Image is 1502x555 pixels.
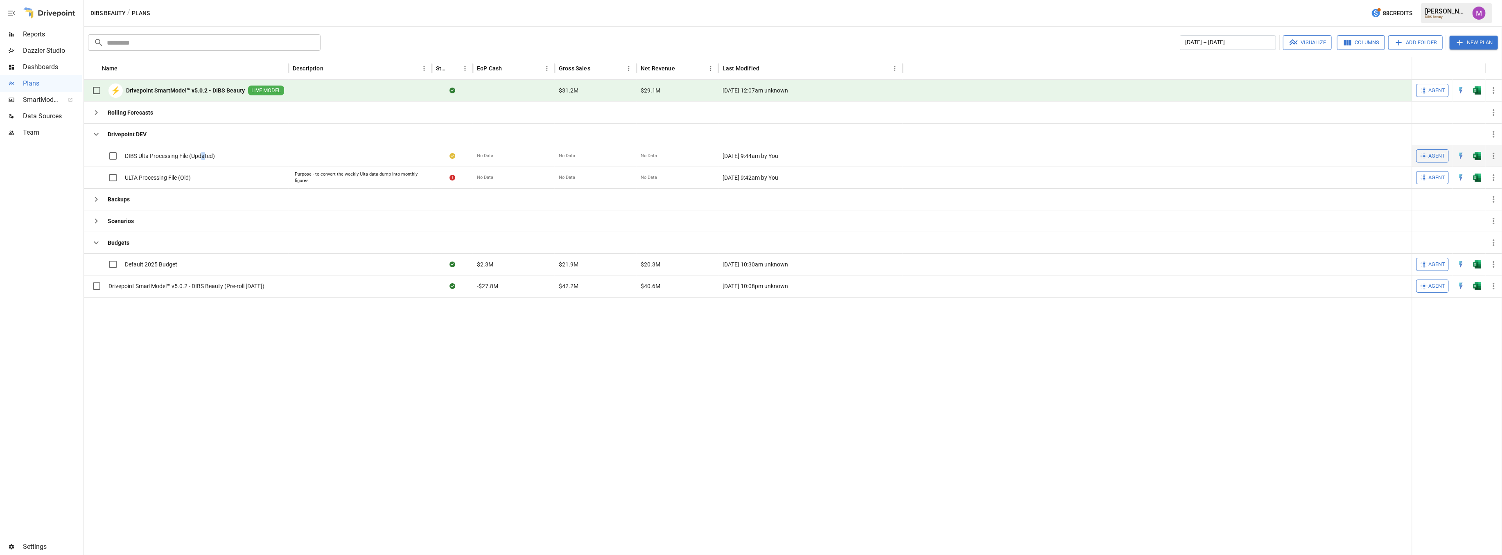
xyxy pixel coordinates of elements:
span: Settings [23,542,82,552]
div: Open in Excel [1473,174,1482,182]
span: Agent [1428,282,1445,291]
b: Backups [108,195,130,203]
button: Agent [1416,149,1449,162]
img: quick-edit-flash.b8aec18c.svg [1457,152,1465,160]
img: Umer Muhammed [1473,7,1486,20]
span: No Data [477,153,493,159]
span: No Data [641,153,657,159]
img: quick-edit-flash.b8aec18c.svg [1457,282,1465,290]
span: Plans [23,79,82,88]
span: LIVE MODEL [248,87,284,95]
img: excel-icon.76473adf.svg [1473,174,1482,182]
span: $20.3M [641,260,660,268]
span: Default 2025 Budget [125,260,177,268]
span: No Data [477,174,493,181]
span: -$27.8M [477,282,498,290]
span: ™ [59,94,64,104]
button: Agent [1416,258,1449,271]
button: Visualize [1283,35,1332,50]
span: Team [23,128,82,138]
div: DIBS Beauty [1425,15,1468,19]
img: quick-edit-flash.b8aec18c.svg [1457,174,1465,182]
span: Agent [1428,151,1445,161]
span: DIBS Ulta Processing File (Updated) [125,152,215,160]
span: No Data [559,153,575,159]
button: [DATE] – [DATE] [1180,35,1276,50]
button: New Plan [1450,36,1498,50]
span: 88 Credits [1383,8,1412,18]
div: Open in Quick Edit [1457,282,1465,290]
button: Agent [1416,84,1449,97]
div: [DATE] 10:08pm unknown [718,275,903,297]
span: SmartModel [23,95,59,105]
div: Net Revenue [641,65,675,72]
button: Agent [1416,171,1449,184]
span: $42.2M [559,282,578,290]
span: No Data [641,174,657,181]
span: Dashboards [23,62,82,72]
button: Sort [119,63,130,74]
span: Agent [1428,260,1445,269]
img: quick-edit-flash.b8aec18c.svg [1457,86,1465,95]
button: Umer Muhammed [1468,2,1491,25]
b: Budgets [108,239,129,247]
button: DIBS Beauty [90,8,126,18]
span: $40.6M [641,282,660,290]
div: ⚡ [108,83,123,98]
div: [DATE] 9:42am by You [718,167,903,188]
div: Open in Quick Edit [1457,174,1465,182]
span: $21.9M [559,260,578,268]
div: [PERSON_NAME] [1425,7,1468,15]
div: Error during sync. [449,174,455,182]
div: Description [293,65,323,72]
button: Sort [591,63,603,74]
button: Agent [1416,280,1449,293]
div: Sync complete [449,282,455,290]
span: ULTA Processing File (Old) [125,174,191,182]
span: Reports [23,29,82,39]
button: Add Folder [1388,35,1443,50]
span: Agent [1428,86,1445,95]
b: Scenarios [108,217,134,225]
div: Status [436,65,447,72]
button: Status column menu [459,63,471,74]
div: Purpose - to convert the weekly Ulta data dump into monthly figures [295,171,426,184]
div: [DATE] 10:30am unknown [718,253,903,275]
span: Dazzler Studio [23,46,82,56]
div: Open in Quick Edit [1457,86,1465,95]
button: Gross Sales column menu [623,63,635,74]
button: Net Revenue column menu [705,63,716,74]
div: Open in Excel [1473,152,1482,160]
div: Open in Quick Edit [1457,152,1465,160]
button: Last Modified column menu [889,63,901,74]
b: Drivepoint SmartModel™ v5.0.2 - DIBS Beauty [126,86,245,95]
button: Columns [1337,35,1385,50]
div: Open in Excel [1473,282,1482,290]
div: Open in Excel [1473,86,1482,95]
button: Description column menu [418,63,430,74]
button: Sort [760,63,772,74]
span: $2.3M [477,260,493,268]
b: Rolling Forecasts [108,108,153,117]
div: Sync complete [449,86,455,95]
div: / [127,8,130,18]
div: Sync complete [449,260,455,268]
div: Open in Quick Edit [1457,260,1465,268]
div: Open in Excel [1473,260,1482,268]
button: Sort [324,63,336,74]
div: Name [102,65,118,72]
button: Sort [448,63,459,74]
img: excel-icon.76473adf.svg [1473,152,1482,160]
button: Sort [1491,63,1502,74]
img: excel-icon.76473adf.svg [1473,86,1482,95]
button: 88Credits [1368,6,1416,21]
div: Your plan has changes in Excel that are not reflected in the Drivepoint Data Warehouse, select "S... [449,152,455,160]
span: Drivepoint SmartModel™ v5.0.2 - DIBS Beauty (Pre-roll [DATE]) [108,282,264,290]
div: Gross Sales [559,65,590,72]
span: $29.1M [641,86,660,95]
span: $31.2M [559,86,578,95]
b: Drivepoint DEV [108,130,147,138]
span: No Data [559,174,575,181]
span: Agent [1428,173,1445,183]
